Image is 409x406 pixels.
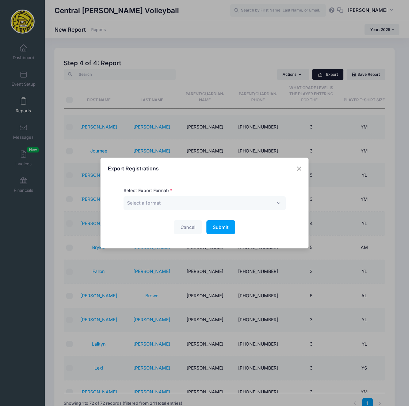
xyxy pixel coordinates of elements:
[124,187,172,194] label: Select Export Format:
[206,220,235,234] button: Submit
[213,224,229,230] span: Submit
[108,165,159,172] h4: Export Registrations
[174,220,202,234] button: Cancel
[293,163,305,175] button: Close
[124,196,286,210] span: Select a format
[127,199,161,206] span: Select a format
